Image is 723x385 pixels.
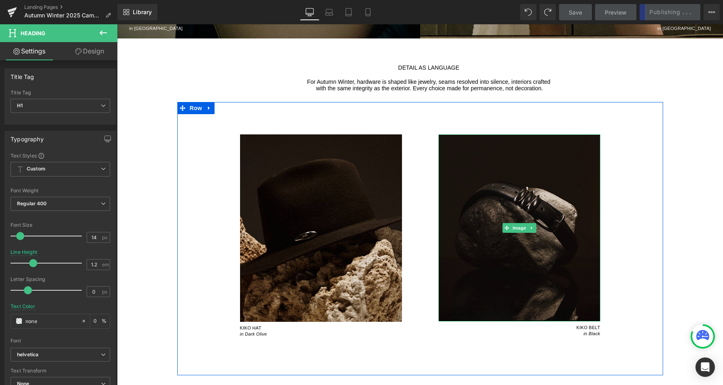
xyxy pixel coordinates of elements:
span: Preview [605,8,627,17]
span: px [102,235,109,240]
div: Font [11,338,110,344]
span: Heading [21,30,45,36]
a: Desktop [300,4,319,20]
a: KIKO BELT [459,301,483,306]
span: Image [394,199,411,208]
div: Title Tag [11,69,34,80]
span: Library [133,9,152,16]
a: in Dark Olive [123,307,150,312]
div: % [90,314,110,328]
a: Landing Pages [24,4,117,11]
a: Tablet [339,4,358,20]
b: Regular 400 [17,200,47,206]
span: em [102,262,109,267]
a: New Library [117,4,157,20]
a: in [GEOGRAPHIC_DATA] [540,2,594,6]
span: Save [569,8,582,17]
b: H1 [17,102,23,108]
h1: DETAIL AS LANGUAGE [17,40,606,47]
a: Design [60,42,119,60]
div: Text Styles [11,152,110,159]
a: KIKO HAT [123,301,145,306]
div: Font Weight [11,188,110,194]
div: Letter Spacing [11,277,110,282]
span: px [102,289,109,294]
a: in Black [467,307,483,312]
span: Row [71,78,87,90]
button: Undo [520,4,536,20]
h1: For Autumn Winter, hardware is shaped like jewelry, seams resolved into silence, interiors crafted [17,54,606,61]
div: Font Size [11,222,110,228]
div: Text Color [11,304,35,309]
a: in [GEOGRAPHIC_DATA] [12,2,66,6]
input: Color [26,317,77,325]
b: Custom [27,166,45,172]
span: with the same integrity as the exterior. Every choice made for permanence, not decoration. [199,61,426,67]
div: Line Height [11,249,37,255]
a: Mobile [358,4,378,20]
a: Expand / Collapse [410,199,419,208]
a: Laptop [319,4,339,20]
i: helvetica [17,351,38,358]
div: Text Transform [11,368,110,374]
div: Open Intercom Messenger [695,357,715,377]
div: Typography [11,131,44,143]
a: Expand / Collapse [87,78,98,90]
button: Redo [540,4,556,20]
span: Autumn Winter 2025 Campaign [24,12,102,19]
div: Title Tag [11,90,110,96]
button: More [704,4,720,20]
a: Preview [595,4,636,20]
